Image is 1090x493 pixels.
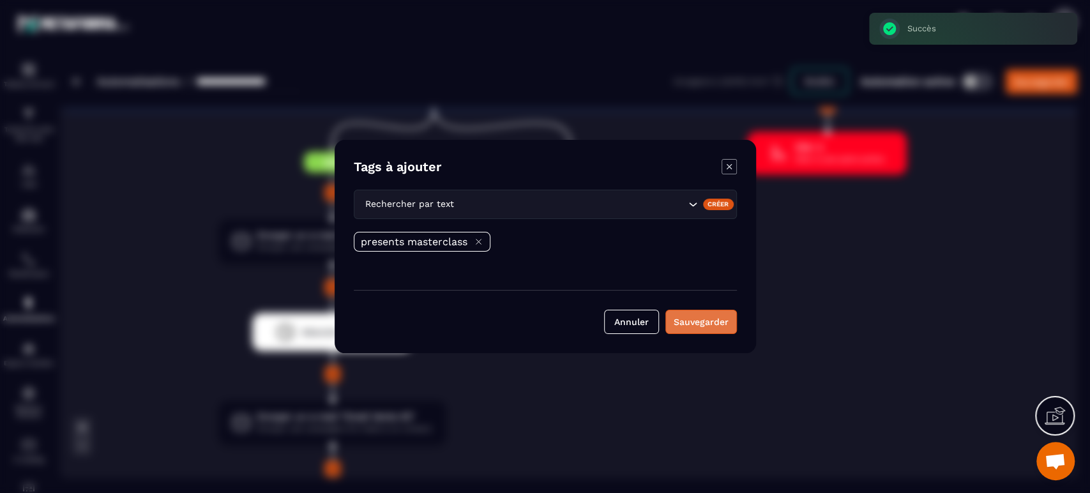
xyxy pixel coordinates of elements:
input: Search for option [457,197,685,211]
div: Ouvrir le chat [1036,442,1075,480]
button: Sauvegarder [665,310,737,334]
h4: Tags à ajouter [354,159,441,177]
button: Annuler [604,310,659,334]
span: Rechercher par text [362,197,457,211]
div: Créer [702,199,734,210]
p: presents masterclass [361,236,467,248]
div: Search for option [354,190,737,219]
